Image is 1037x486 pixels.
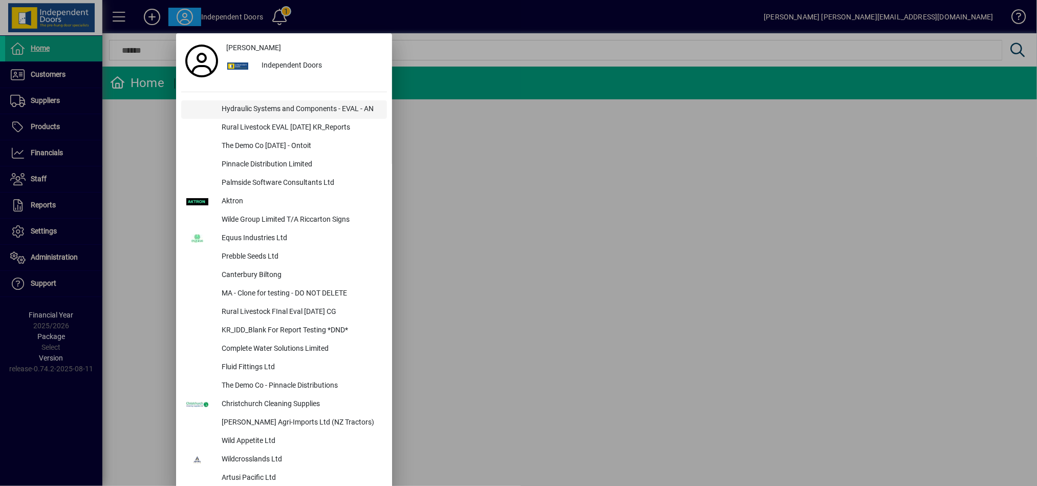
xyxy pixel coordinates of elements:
[181,119,387,137] button: Rural Livestock EVAL [DATE] KR_Reports
[181,248,387,266] button: Prebble Seeds Ltd
[213,395,387,414] div: Christchurch Cleaning Supplies
[181,377,387,395] button: The Demo Co - Pinnacle Distributions
[213,100,387,119] div: Hydraulic Systems and Components - EVAL - AN
[181,137,387,156] button: The Demo Co [DATE] - Ontoit
[181,285,387,303] button: MA - Clone for testing - DO NOT DELETE
[181,156,387,174] button: Pinnacle Distribution Limited
[213,432,387,451] div: Wild Appetite Ltd
[181,229,387,248] button: Equus Industries Ltd
[213,266,387,285] div: Canterbury Biltong
[181,193,387,211] button: Aktron
[181,52,222,70] a: Profile
[181,395,387,414] button: Christchurch Cleaning Supplies
[181,340,387,358] button: Complete Water Solutions Limited
[181,266,387,285] button: Canterbury Biltong
[181,322,387,340] button: KR_IDD_Blank For Report Testing *DND*
[213,303,387,322] div: Rural Livestock FInal Eval [DATE] CG
[226,43,281,53] span: [PERSON_NAME]
[181,451,387,469] button: Wildcrosslands Ltd
[181,211,387,229] button: Wilde Group Limited T/A Riccarton Signs
[222,38,387,57] a: [PERSON_NAME]
[213,156,387,174] div: Pinnacle Distribution Limited
[181,303,387,322] button: Rural Livestock FInal Eval [DATE] CG
[213,248,387,266] div: Prebble Seeds Ltd
[181,432,387,451] button: Wild Appetite Ltd
[181,100,387,119] button: Hydraulic Systems and Components - EVAL - AN
[213,322,387,340] div: KR_IDD_Blank For Report Testing *DND*
[213,137,387,156] div: The Demo Co [DATE] - Ontoit
[253,57,387,75] div: Independent Doors
[222,57,387,75] button: Independent Doors
[213,119,387,137] div: Rural Livestock EVAL [DATE] KR_Reports
[213,229,387,248] div: Equus Industries Ltd
[213,174,387,193] div: Palmside Software Consultants Ltd
[181,174,387,193] button: Palmside Software Consultants Ltd
[213,414,387,432] div: [PERSON_NAME] Agri-Imports Ltd (NZ Tractors)
[213,211,387,229] div: Wilde Group Limited T/A Riccarton Signs
[213,340,387,358] div: Complete Water Solutions Limited
[213,358,387,377] div: Fluid Fittings Ltd
[181,358,387,377] button: Fluid Fittings Ltd
[213,193,387,211] div: Aktron
[213,451,387,469] div: Wildcrosslands Ltd
[213,377,387,395] div: The Demo Co - Pinnacle Distributions
[181,414,387,432] button: [PERSON_NAME] Agri-Imports Ltd (NZ Tractors)
[213,285,387,303] div: MA - Clone for testing - DO NOT DELETE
